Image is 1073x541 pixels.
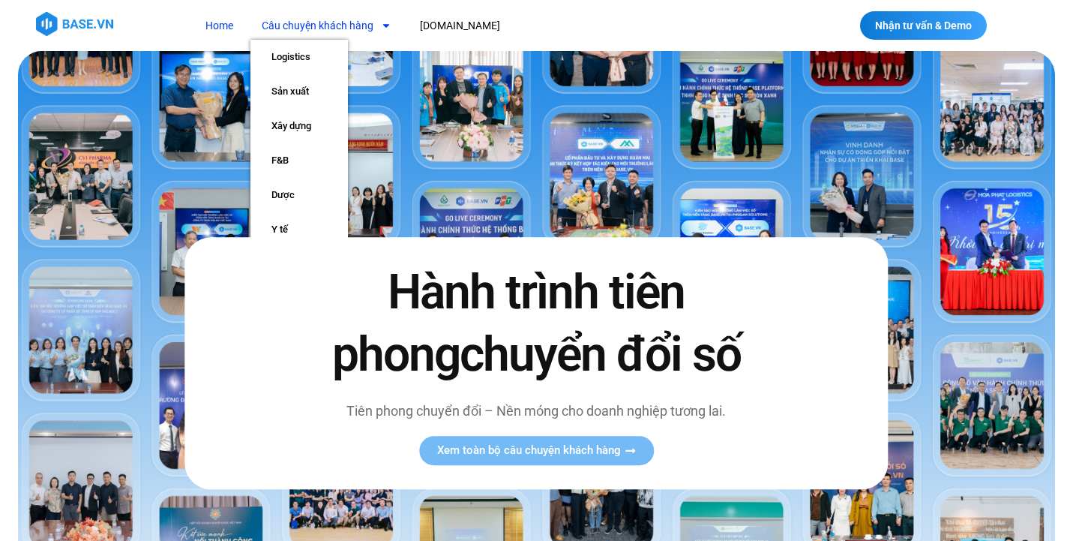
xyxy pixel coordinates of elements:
[250,143,348,178] a: F&B
[460,327,741,383] span: chuyển đổi số
[250,40,348,281] ul: Câu chuyện khách hàng
[300,261,772,386] h2: Hành trình tiên phong
[250,178,348,212] a: Dược
[194,12,244,40] a: Home
[250,109,348,143] a: Xây dựng
[250,74,348,109] a: Sản xuất
[250,12,403,40] a: Câu chuyện khách hàng
[875,20,972,31] span: Nhận tư vấn & Demo
[250,40,348,74] a: Logistics
[419,437,654,466] a: Xem toàn bộ câu chuyện khách hàng
[250,212,348,247] a: Y tế
[860,11,987,40] a: Nhận tư vấn & Demo
[194,12,766,40] nav: Menu
[300,401,772,422] p: Tiên phong chuyển đổi – Nền móng cho doanh nghiệp tương lai.
[437,446,621,457] span: Xem toàn bộ câu chuyện khách hàng
[409,12,511,40] a: [DOMAIN_NAME]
